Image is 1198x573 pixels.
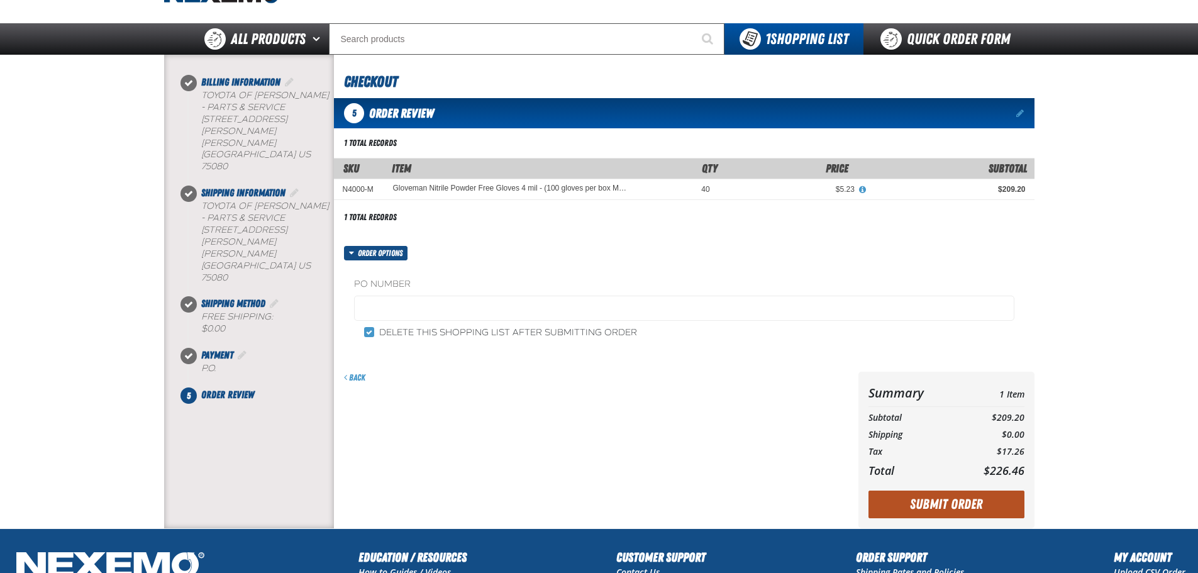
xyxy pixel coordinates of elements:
label: Delete this shopping list after submitting order [364,327,637,339]
td: N4000-M [334,179,384,200]
span: Subtotal [989,162,1027,175]
span: 40 [701,185,709,194]
span: [STREET_ADDRESS][PERSON_NAME] [201,114,287,136]
div: P.O. [201,363,334,375]
button: Order options [344,246,408,260]
div: 1 total records [344,137,397,149]
h2: Customer Support [616,548,706,567]
button: Open All Products pages [308,23,329,55]
span: Price [826,162,848,175]
th: Subtotal [868,409,958,426]
div: $209.20 [872,184,1026,194]
a: Back [344,372,365,382]
span: [PERSON_NAME] [201,248,276,259]
span: [PERSON_NAME] [201,138,276,148]
a: Edit Shipping Information [288,187,301,199]
th: Shipping [868,426,958,443]
nav: Checkout steps. Current step is Order Review. Step 5 of 5 [179,75,334,403]
li: Shipping Information. Step 2 of 5. Completed [189,186,334,296]
span: 5 [344,103,364,123]
span: Order Review [369,106,434,121]
div: $5.23 [728,184,855,194]
a: Edit items [1016,109,1026,118]
td: $209.20 [958,409,1024,426]
span: Order Review [201,389,254,401]
li: Billing Information. Step 1 of 5. Completed [189,75,334,186]
span: Checkout [344,73,397,91]
label: PO Number [354,279,1014,291]
bdo: 75080 [201,272,228,283]
div: Free Shipping: [201,311,334,335]
button: Submit Order [868,491,1024,518]
li: Payment. Step 4 of 5. Completed [189,348,334,387]
span: [GEOGRAPHIC_DATA] [201,149,296,160]
span: Payment [201,349,233,361]
span: Order options [358,246,408,260]
input: Search [329,23,724,55]
a: Edit Billing Information [283,76,296,88]
th: Tax [868,443,958,460]
a: Gloveman Nitrile Powder Free Gloves 4 mil - (100 gloves per box MIN 10 box order)- M [393,184,627,193]
span: Shipping Information [201,187,286,199]
span: Billing Information [201,76,280,88]
strong: $0.00 [201,323,225,334]
th: Total [868,460,958,481]
td: $17.26 [958,443,1024,460]
span: Item [392,162,411,175]
li: Order Review. Step 5 of 5. Not Completed [189,387,334,403]
span: Shopping List [765,30,848,48]
span: Shipping Method [201,298,265,309]
li: Shipping Method. Step 3 of 5. Completed [189,296,334,348]
span: [GEOGRAPHIC_DATA] [201,260,296,271]
span: Toyota of [PERSON_NAME] - Parts & Service [201,201,329,223]
h2: Order Support [856,548,964,567]
span: Qty [702,162,718,175]
a: Edit Payment [236,349,248,361]
h2: My Account [1114,548,1185,567]
span: Toyota of [PERSON_NAME] - Parts & Service [201,90,329,113]
td: $0.00 [958,426,1024,443]
h2: Education / Resources [358,548,467,567]
th: Summary [868,382,958,404]
strong: 1 [765,30,770,48]
td: 1 Item [958,382,1024,404]
a: Edit Shipping Method [268,298,280,309]
div: 1 total records [344,211,397,223]
span: 5 [180,387,197,404]
bdo: 75080 [201,161,228,172]
input: Delete this shopping list after submitting order [364,327,374,337]
span: [STREET_ADDRESS][PERSON_NAME] [201,225,287,247]
button: View All Prices for Gloveman Nitrile Powder Free Gloves 4 mil - (100 gloves per box MIN 10 box or... [855,184,871,196]
span: US [298,149,311,160]
button: You have 1 Shopping List. Open to view details [724,23,863,55]
a: SKU [343,162,359,175]
a: Quick Order Form [863,23,1034,55]
span: $226.46 [984,463,1024,478]
button: Start Searching [693,23,724,55]
span: All Products [231,28,306,50]
span: US [298,260,311,271]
